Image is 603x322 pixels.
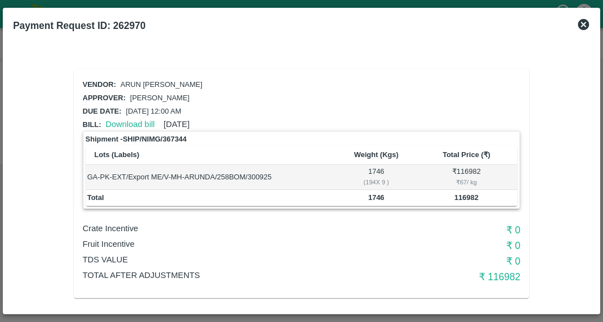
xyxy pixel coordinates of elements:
b: 116982 [454,193,478,202]
h6: ₹ 0 [374,253,520,269]
p: [DATE] 12:00 AM [126,106,181,117]
td: 1746 [337,165,415,189]
div: ( 194 X 9 ) [339,177,413,187]
p: Crate Incentive [83,222,375,235]
h6: ₹ 0 [374,222,520,238]
a: Download bill [106,120,155,129]
span: [DATE] [164,120,190,129]
td: GA-PK-EXT/Export ME/V-MH-ARUNDA/258BOM/300925 [86,165,338,189]
div: ₹ 67 / kg [417,177,516,187]
p: Total After adjustments [83,269,375,281]
b: Lots (Labels) [95,150,140,159]
b: 1746 [368,193,384,202]
td: ₹ 116982 [416,165,518,189]
h6: ₹ 116982 [374,269,520,285]
p: Fruit Incentive [83,238,375,250]
span: Approver: [83,94,126,102]
h6: ₹ 0 [374,238,520,253]
span: Vendor: [83,80,116,89]
b: Total [87,193,104,202]
p: [PERSON_NAME] [130,93,190,104]
b: Payment Request ID: 262970 [13,20,145,31]
span: Bill: [83,120,101,129]
p: TDS VALUE [83,253,375,266]
b: Weight (Kgs) [354,150,398,159]
b: Total Price (₹) [443,150,491,159]
strong: Shipment - SHIP/NIMG/367344 [86,134,187,145]
span: Due date: [83,107,122,115]
p: ARUN [PERSON_NAME] [120,80,202,90]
